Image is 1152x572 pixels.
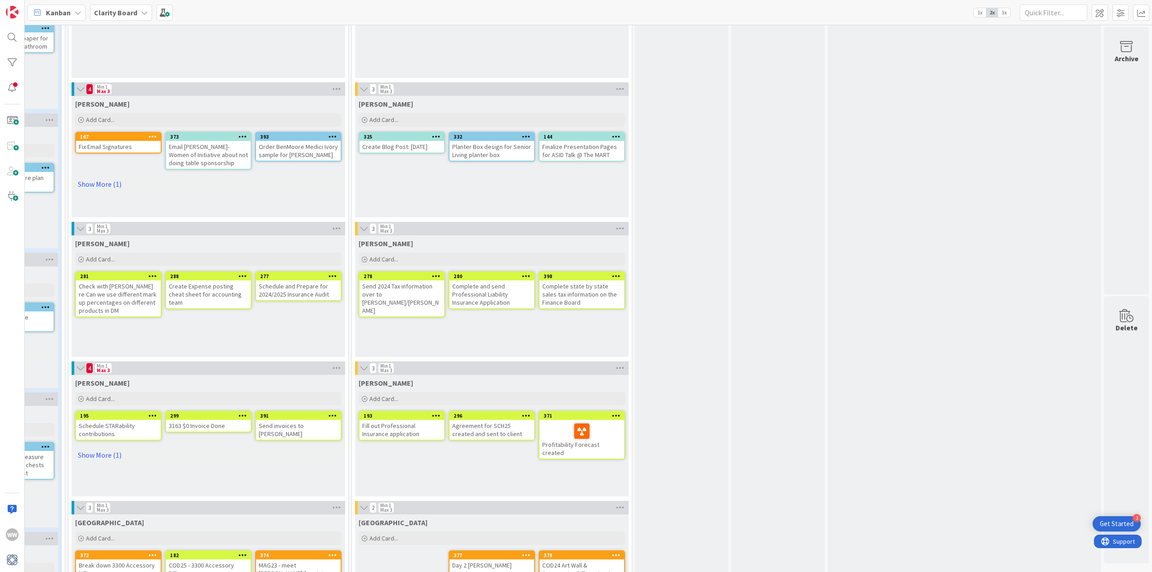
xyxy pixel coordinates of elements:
div: 277 [256,272,341,280]
a: 144Finalize Presentation Pages for ASID Talk @ The MART [539,132,625,162]
div: 278Send 2024 Tax information over to [PERSON_NAME]/[PERSON_NAME] [360,272,444,316]
div: Complete state by state sales tax information on the Finance Board [540,280,624,308]
input: Quick Filter... [1020,5,1087,21]
span: 3 [86,502,93,513]
span: Philip [75,378,130,387]
div: 398 [544,273,624,279]
div: 2993163 $0 Invoice Done [166,412,251,432]
div: Order BenMoore Medici Ivory sample for [PERSON_NAME] [256,141,341,161]
a: 398Complete state by state sales tax information on the Finance Board [539,271,625,309]
div: 332 [454,134,534,140]
div: 288Create Expense posting cheat sheet for accounting team [166,272,251,308]
div: 281 [80,273,161,279]
a: 371Profitability Forecast created [539,411,625,459]
span: Hannah [359,99,413,108]
div: 182 [170,552,251,558]
span: Add Card... [369,395,398,403]
div: 325 [360,133,444,141]
div: 371Profitability Forecast created [540,412,624,459]
div: Min 1 [97,503,108,508]
div: 167 [80,134,161,140]
a: 167Fix Email Signatures [75,132,162,153]
div: Min 1 [380,224,391,229]
div: Fix Email Signatures [76,141,161,153]
div: 288 [170,273,251,279]
span: 2x [986,8,998,17]
div: WW [6,528,18,541]
span: Add Card... [86,255,115,263]
div: 280 [454,273,534,279]
div: 278 [364,273,444,279]
div: 332 [450,133,534,141]
div: 393 [260,134,341,140]
div: Schedule STARability contributions [76,420,161,440]
div: 372 [76,551,161,559]
div: 374 [260,552,341,558]
span: 3 [369,84,377,95]
b: Clarity Board [94,8,137,17]
div: Agreement for SCH25 created and sent to client [450,420,534,440]
span: Hannah [75,99,130,108]
span: Walter [75,239,130,248]
div: Archive [1115,53,1138,64]
div: Max 3 [97,229,108,233]
span: 1x [974,8,986,17]
span: Add Card... [86,116,115,124]
a: 2993163 $0 Invoice Done [165,411,252,432]
div: 195 [80,413,161,419]
img: Visit kanbanzone.com [6,6,18,18]
a: 325Create Blog Post: [DATE] [359,132,445,153]
div: 299 [166,412,251,420]
a: 373Email [PERSON_NAME]- Women of Initiative about not doing table sponsorship [165,132,252,170]
a: Show More (1) [75,177,342,191]
span: 4 [86,84,93,95]
div: 167Fix Email Signatures [76,133,161,153]
div: Profitability Forecast created [540,420,624,459]
div: Send 2024 Tax information over to [PERSON_NAME]/[PERSON_NAME] [360,280,444,316]
div: 374 [256,551,341,559]
div: Create Blog Post: [DATE] [360,141,444,153]
a: 280Complete and send Professional Liability Insurance Application [449,271,535,309]
div: 281Check with [PERSON_NAME] re Can we use different mark up percentages on different products in DM [76,272,161,316]
div: 325 [364,134,444,140]
div: 378 [544,552,624,558]
div: Max 3 [380,368,392,373]
div: Finalize Presentation Pages for ASID Talk @ The MART [540,141,624,161]
span: Add Card... [369,255,398,263]
div: 144 [540,133,624,141]
div: 277Schedule and Prepare for 2024/2025 Insurance Audit [256,272,341,300]
span: Add Card... [369,116,398,124]
div: Max 3 [380,508,392,512]
span: 2 [369,502,377,513]
span: 3 [369,363,377,374]
span: Devon [359,518,427,527]
div: Planter Box design for Senior Living planter box [450,141,534,161]
span: Add Card... [86,395,115,403]
div: 372 [80,552,161,558]
span: Philip [359,378,413,387]
img: avatar [6,554,18,566]
div: 281 [76,272,161,280]
div: Max 3 [380,89,392,94]
div: Min 1 [380,364,391,368]
div: Max 3 [97,368,110,373]
div: 371 [544,413,624,419]
div: Open Get Started checklist, remaining modules: 3 [1093,516,1141,531]
div: 277 [260,273,341,279]
div: Min 1 [97,85,108,89]
div: 144 [544,134,624,140]
span: Support [19,1,41,12]
div: Delete [1116,322,1138,333]
div: Min 1 [97,364,108,368]
div: Complete and send Professional Liability Insurance Application [450,280,534,308]
div: 296Agreement for SCH25 created and sent to client [450,412,534,440]
div: 167 [76,133,161,141]
a: 193Fill out Professional Insurance application [359,411,445,441]
div: 373Email [PERSON_NAME]- Women of Initiative about not doing table sponsorship [166,133,251,169]
a: 296Agreement for SCH25 created and sent to client [449,411,535,441]
span: Walter [359,239,413,248]
div: 3 [1133,514,1141,522]
div: 296 [454,413,534,419]
a: 195Schedule STARability contributions [75,411,162,441]
div: Max 3 [380,229,392,233]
